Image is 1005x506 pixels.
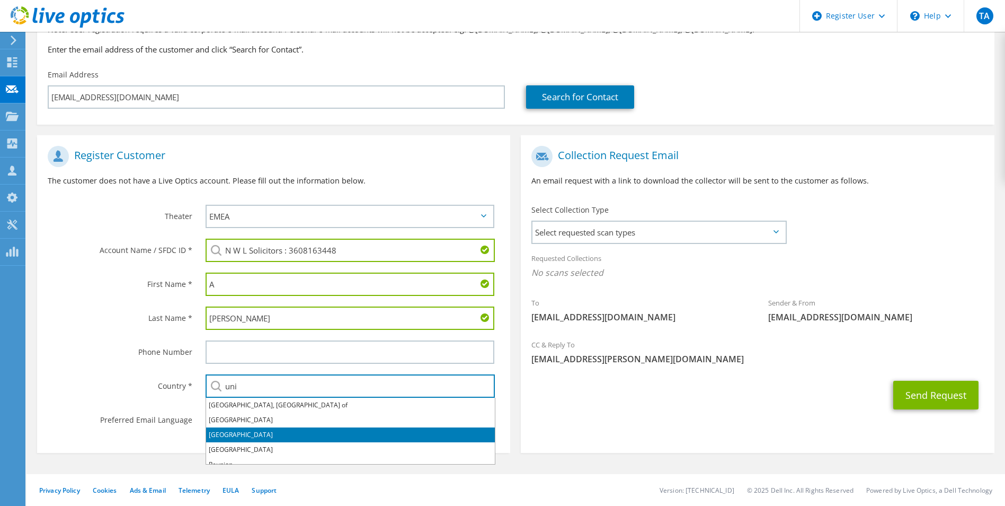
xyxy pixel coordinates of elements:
h1: Collection Request Email [531,146,978,167]
a: Ads & Email [130,486,166,495]
a: Privacy Policy [39,486,80,495]
h1: Register Customer [48,146,494,167]
span: No scans selected [531,267,983,278]
span: [EMAIL_ADDRESS][DOMAIN_NAME] [768,311,984,323]
li: © 2025 Dell Inc. All Rights Reserved [747,486,853,495]
div: Requested Collections [521,247,994,286]
li: [GEOGRAPHIC_DATA], [GEOGRAPHIC_DATA] of [206,398,495,413]
label: First Name * [48,273,192,290]
label: Last Name * [48,307,192,324]
button: Send Request [893,381,979,409]
li: [GEOGRAPHIC_DATA] [206,442,495,457]
a: Telemetry [179,486,210,495]
div: Sender & From [758,292,994,328]
span: Select requested scan types [532,222,785,243]
label: Phone Number [48,341,192,357]
span: [EMAIL_ADDRESS][DOMAIN_NAME] [531,311,747,323]
li: Version: [TECHNICAL_ID] [660,486,734,495]
li: [GEOGRAPHIC_DATA] [206,428,495,442]
a: Support [252,486,277,495]
li: [GEOGRAPHIC_DATA] [206,413,495,428]
li: Powered by Live Optics, a Dell Technology [866,486,992,495]
p: An email request with a link to download the collector will be sent to the customer as follows. [531,175,983,187]
label: Select Collection Type [531,205,609,215]
label: Theater [48,205,192,222]
span: TA [976,7,993,24]
p: The customer does not have a Live Optics account. Please fill out the information below. [48,175,500,187]
span: [EMAIL_ADDRESS][PERSON_NAME][DOMAIN_NAME] [531,353,983,365]
a: Search for Contact [526,85,634,109]
label: Country * [48,374,192,391]
div: To [521,292,758,328]
a: EULA [223,486,239,495]
h3: Enter the email address of the customer and click “Search for Contact”. [48,43,984,55]
label: Account Name / SFDC ID * [48,239,192,256]
a: Cookies [93,486,117,495]
label: Email Address [48,69,99,80]
svg: \n [910,11,920,21]
label: Preferred Email Language [48,408,192,425]
li: Reunion [206,457,495,472]
div: CC & Reply To [521,334,994,370]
